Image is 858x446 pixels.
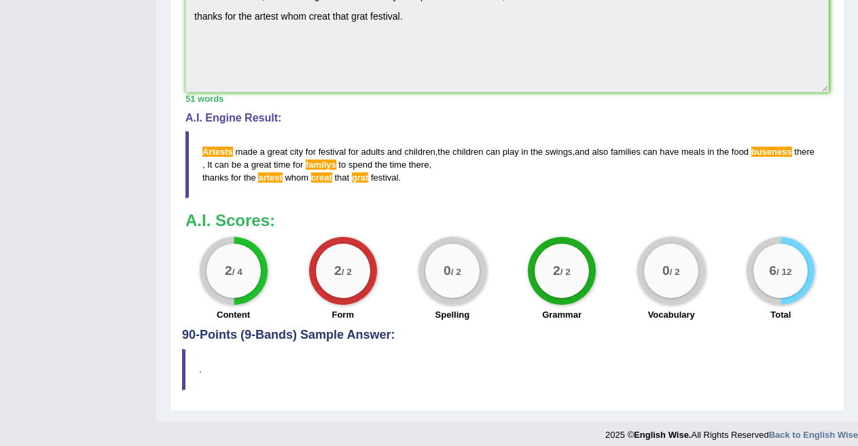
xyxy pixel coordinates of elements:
span: great [251,160,272,170]
span: Possible spelling mistake found. (did you mean: great) [352,172,369,183]
span: whom [285,172,308,183]
span: be [232,160,241,170]
small: / 12 [776,267,792,277]
span: for [293,160,303,170]
big: 6 [770,263,777,278]
big: 2 [334,263,342,278]
span: adults [361,147,385,157]
blockquote: , , , . [185,131,829,198]
span: meals [681,147,705,157]
small: / 2 [670,267,680,277]
span: and [387,147,402,157]
span: for [306,147,316,157]
span: time [390,160,407,170]
big: 2 [553,263,560,278]
blockquote: . [182,349,832,390]
span: Possible spelling mistake. Did you mean “families”, the plural form of the noun ‘family’? [306,160,336,170]
span: families [611,147,641,157]
small: / 4 [232,267,242,277]
small: / 2 [342,267,352,277]
label: Vocabulary [648,308,695,321]
span: It [207,160,212,170]
span: Put a space after the comma, but not before the comma. (did you mean: ,) [202,160,205,170]
span: and [575,147,590,157]
span: in [707,147,714,157]
span: the [375,160,387,170]
span: swings [546,147,573,157]
span: can [643,147,658,157]
span: there [409,160,429,170]
label: Total [770,308,791,321]
label: Content [217,308,250,321]
strong: English Wise. [634,430,691,440]
span: for [348,147,359,157]
span: children [452,147,484,157]
span: a [244,160,249,170]
h4: A.I. Engine Result: [185,112,829,124]
small: / 2 [560,267,571,277]
span: Possible spelling mistake found. (did you mean: business) [751,147,792,157]
b: A.I. Scores: [185,211,275,229]
span: festival [319,147,346,157]
span: the [717,147,729,157]
span: festival [371,172,398,183]
span: have [660,147,679,157]
span: food [732,147,749,157]
big: 0 [662,263,670,278]
div: 2025 © All Rights Reserved [605,422,858,441]
small: / 2 [451,267,461,277]
span: city [290,147,304,157]
span: in [521,147,528,157]
span: Possible spelling mistake found. (did you mean: Artists) [202,147,233,157]
big: 2 [225,263,232,278]
label: Form [332,308,354,321]
span: a [260,147,265,157]
span: Possible spelling mistake found. (did you mean: great) [311,172,332,183]
span: spend [348,160,372,170]
span: thanks [202,172,228,183]
span: the [437,147,450,157]
span: children [404,147,435,157]
span: Possible spelling mistake found. (did you mean: artist) [258,172,282,183]
span: can [486,147,500,157]
span: can [215,160,229,170]
span: for [231,172,241,183]
label: Grammar [542,308,582,321]
span: that [335,172,350,183]
span: there [794,147,815,157]
span: great [267,147,287,157]
span: also [592,147,608,157]
a: Back to English Wise [769,430,858,440]
span: the [531,147,543,157]
span: made [235,147,257,157]
span: to [338,160,346,170]
span: time [274,160,291,170]
span: play [503,147,519,157]
label: Spelling [435,308,470,321]
div: 51 words [185,92,829,105]
span: the [244,172,256,183]
big: 0 [444,263,451,278]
